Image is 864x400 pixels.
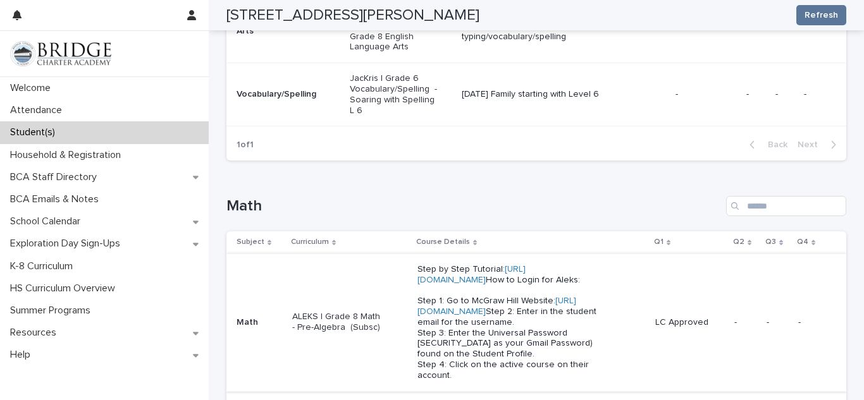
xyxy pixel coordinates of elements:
[237,317,282,328] p: Math
[797,235,808,249] p: Q4
[726,196,846,216] input: Search
[5,349,40,361] p: Help
[416,235,470,249] p: Course Details
[655,317,724,328] p: LC Approved
[10,41,111,66] img: V1C1m3IdTEidaUdm9Hs0
[739,139,793,150] button: Back
[804,89,826,100] p: -
[417,264,598,381] p: Step by Step Tutorial: How to Login for Aleks: Step 1: Go to McGraw Hill Website: Step 2: Enter i...
[462,89,643,100] p: [DATE] Family starting with Level 6
[676,89,736,100] p: -
[226,63,846,126] tr: Vocabulary/SpellingJacKris | Grade 6 Vocabulary/Spelling - Soaring with Spelling L 6[DATE] Family...
[654,235,663,249] p: Q1
[793,139,846,150] button: Next
[798,317,826,328] p: -
[5,171,107,183] p: BCA Staff Directory
[5,305,101,317] p: Summer Programs
[237,89,327,100] p: Vocabulary/Spelling
[5,193,109,205] p: BCA Emails & Notes
[765,235,776,249] p: Q3
[767,317,788,328] p: -
[734,317,756,328] p: -
[5,238,130,250] p: Exploration Day Sign-Ups
[796,5,846,25] button: Refresh
[733,235,744,249] p: Q2
[5,126,65,138] p: Student(s)
[237,235,264,249] p: Subject
[417,265,526,284] a: [URL][DOMAIN_NAME]
[226,253,846,391] tr: MathALEKS | Grade 8 Math - Pre-Algebra (Subsc)Step by Step Tutorial:[URL][DOMAIN_NAME]How to Logi...
[5,82,61,94] p: Welcome
[417,296,576,316] a: [URL][DOMAIN_NAME]
[5,104,72,116] p: Attendance
[350,73,440,116] p: JacKris | Grade 6 Vocabulary/Spelling - Soaring with Spelling L 6
[5,215,90,227] p: School Calendar
[5,149,131,161] p: Household & Registration
[226,130,264,161] p: 1 of 1
[5,282,125,294] p: HS Curriculum Overview
[226,6,479,25] h2: [STREET_ADDRESS][PERSON_NAME]
[805,9,838,21] span: Refresh
[798,140,825,149] span: Next
[775,89,794,100] p: -
[291,235,329,249] p: Curriculum
[292,312,383,333] p: ALEKS | Grade 8 Math - Pre-Algebra (Subsc)
[5,327,66,339] p: Resources
[746,89,765,100] p: -
[226,197,721,215] h1: Math
[760,140,787,149] span: Back
[5,260,83,272] p: K-8 Curriculum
